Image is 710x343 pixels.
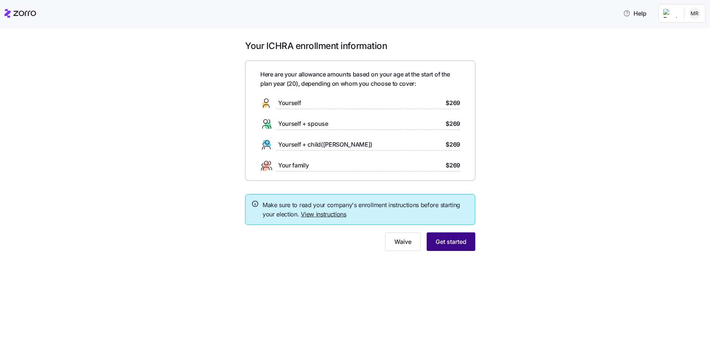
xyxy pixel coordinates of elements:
[663,9,678,18] img: Employer logo
[278,161,309,170] span: Your family
[446,98,460,108] span: $269
[394,237,411,246] span: Waive
[446,161,460,170] span: $269
[446,119,460,128] span: $269
[245,40,475,52] h1: Your ICHRA enrollment information
[617,6,652,21] button: Help
[436,237,466,246] span: Get started
[263,200,469,219] span: Make sure to read your company's enrollment instructions before starting your election.
[278,119,328,128] span: Yourself + spouse
[689,7,701,19] img: 537a75fdce45bd18e00151d763b69dc4
[301,210,346,218] a: View instructions
[427,232,475,251] button: Get started
[278,140,372,149] span: Yourself + child([PERSON_NAME])
[260,70,460,88] span: Here are your allowance amounts based on your age at the start of the plan year ( 20 ), depending...
[278,98,301,108] span: Yourself
[446,140,460,149] span: $269
[623,9,647,18] span: Help
[385,232,421,251] button: Waive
